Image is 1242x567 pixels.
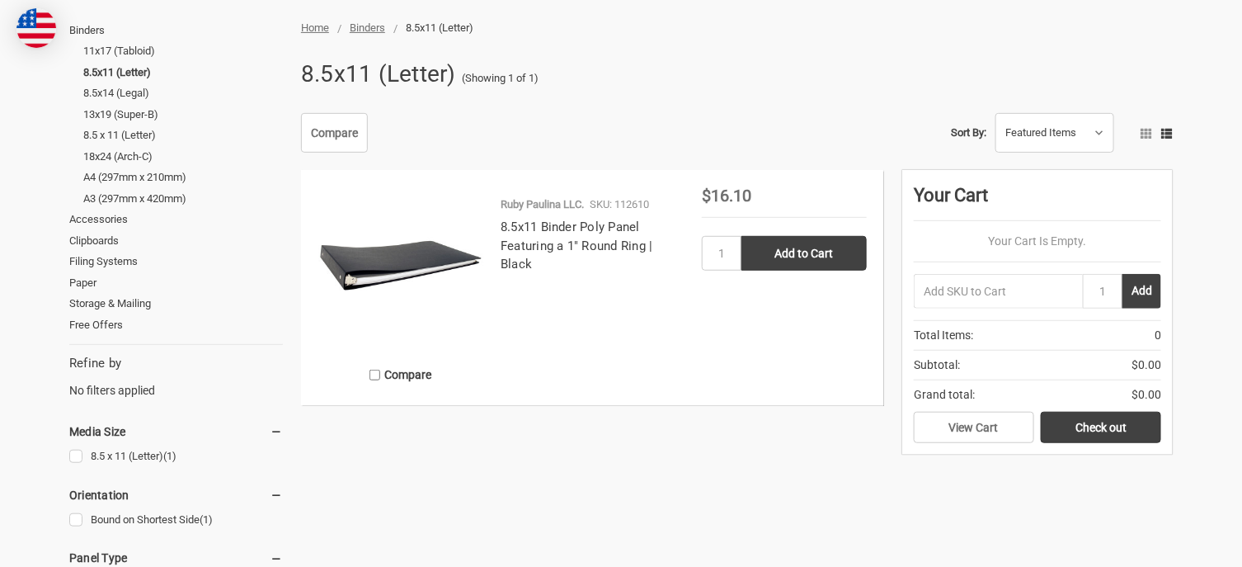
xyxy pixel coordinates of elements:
a: Accessories [69,209,283,230]
a: Binders [69,20,283,41]
a: Storage & Mailing [69,293,283,314]
a: 8.5 x 11 (Letter) [69,446,283,468]
p: SKU: 112610 [590,196,649,213]
label: Sort By: [951,120,986,145]
iframe: Google Customer Reviews [1106,522,1242,567]
a: 11x17 (Tabloid) [83,40,283,62]
a: Binders [350,21,385,34]
a: Home [301,21,329,34]
a: 8.5x11 (Letter) [83,62,283,83]
span: 0 [1155,327,1161,344]
a: 8.5 x 11 (Letter) [83,125,283,146]
a: A4 (297mm x 210mm) [83,167,283,188]
h5: Refine by [69,354,283,373]
p: Ruby Paulina LLC. [501,196,584,213]
span: $0.00 [1131,386,1161,404]
span: (1) [200,513,213,526]
input: Add to Cart [741,236,867,271]
a: Paper [69,272,283,294]
a: Compare [301,113,368,153]
a: 13x19 (Super-B) [83,104,283,125]
label: Compare [318,361,483,389]
span: Grand total: [914,386,975,404]
span: (Showing 1 of 1) [462,70,539,87]
h1: 8.5x11 (Letter) [301,53,456,96]
div: Your Cart [914,182,1161,221]
img: 8.5x11 Binder Poly Panel Featuring a 1" Round Ring | Black [318,187,483,352]
a: Clipboards [69,230,283,252]
p: Your Cart Is Empty. [914,233,1161,250]
span: (1) [163,450,176,462]
span: $0.00 [1131,357,1161,374]
a: Filing Systems [69,251,283,272]
a: 18x24 (Arch-C) [83,146,283,168]
h5: Media Size [69,422,283,442]
h5: Orientation [69,485,283,505]
input: Compare [369,370,380,380]
button: Add [1122,274,1161,309]
img: duty and tax information for United States [16,8,56,48]
a: View Cart [914,412,1034,443]
a: Check out [1041,412,1161,443]
a: Bound on Shortest Side [69,509,283,532]
span: 8.5x11 (Letter) [406,21,473,34]
span: Subtotal: [914,357,960,374]
span: Total Items: [914,327,973,344]
a: 8.5x11 Binder Poly Panel Featuring a 1" Round Ring | Black [501,220,653,272]
a: A3 (297mm x 420mm) [83,188,283,210]
a: Free Offers [69,314,283,336]
a: 8.5x14 (Legal) [83,83,283,104]
span: $16.10 [702,186,751,206]
div: No filters applied [69,354,283,399]
input: Add SKU to Cart [914,274,1083,309]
